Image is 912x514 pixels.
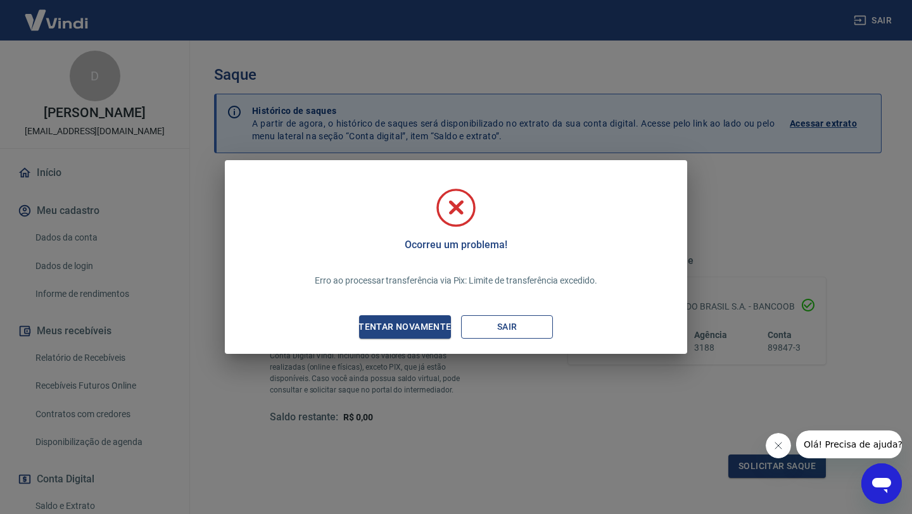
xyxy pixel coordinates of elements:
div: Tentar novamente [343,319,466,335]
iframe: Mensagem da empresa [796,430,902,458]
button: Sair [461,315,553,339]
h5: Ocorreu um problema! [405,239,507,251]
span: Olá! Precisa de ajuda? [8,9,106,19]
iframe: Botão para abrir a janela de mensagens [861,463,902,504]
button: Tentar novamente [359,315,451,339]
iframe: Fechar mensagem [766,433,791,458]
p: Erro ao processar transferência via Pix: Limite de transferência excedido. [315,274,597,287]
